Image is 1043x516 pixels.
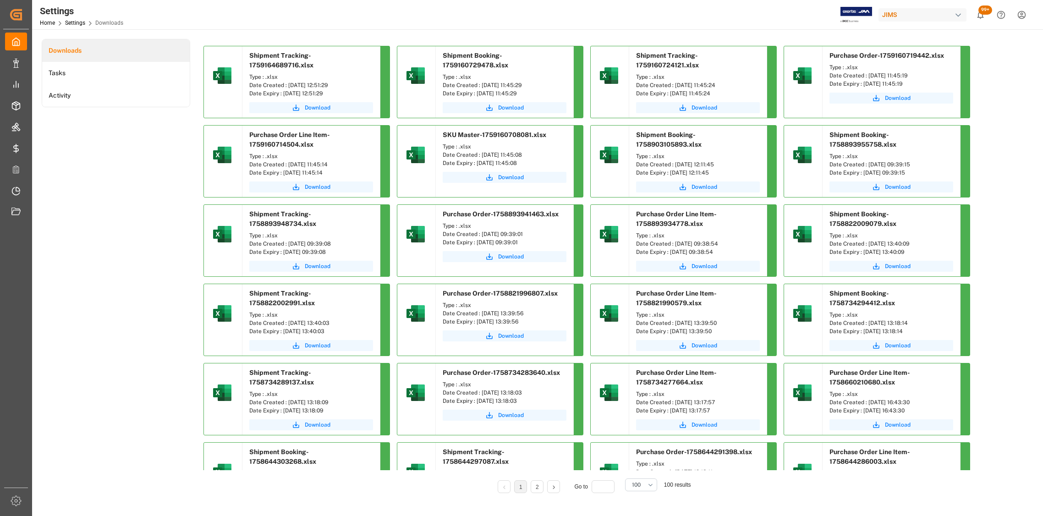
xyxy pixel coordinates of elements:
[991,5,1011,25] button: Help Center
[498,253,524,261] span: Download
[829,327,953,335] div: Date Expiry : [DATE] 13:18:14
[885,183,911,191] span: Download
[443,397,566,405] div: Date Expiry : [DATE] 13:18:03
[829,398,953,406] div: Date Created : [DATE] 16:43:30
[249,469,373,478] div: Type : .xlsx
[443,469,566,478] div: Type : .xlsx
[249,181,373,192] button: Download
[632,481,641,489] span: 100
[664,482,691,488] span: 100 results
[536,484,539,490] a: 2
[829,210,896,227] span: Shipment Booking-1758822009079.xlsx
[249,261,373,272] button: Download
[885,341,911,350] span: Download
[249,231,373,240] div: Type : .xlsx
[42,39,190,62] a: Downloads
[249,152,373,160] div: Type : .xlsx
[211,461,233,483] img: microsoft-excel-2019--v1.png
[443,251,566,262] a: Download
[498,332,524,340] span: Download
[42,84,190,107] a: Activity
[249,248,373,256] div: Date Expiry : [DATE] 09:39:08
[443,330,566,341] button: Download
[443,52,508,69] span: Shipment Booking-1759160729478.xlsx
[829,160,953,169] div: Date Created : [DATE] 09:39:15
[519,484,522,490] a: 1
[443,301,566,309] div: Type : .xlsx
[305,183,330,191] span: Download
[249,340,373,351] button: Download
[443,172,566,183] button: Download
[636,160,760,169] div: Date Created : [DATE] 12:11:45
[443,151,566,159] div: Date Created : [DATE] 11:45:08
[443,410,566,421] button: Download
[443,290,558,297] span: Purchase Order-1758821996807.xlsx
[829,419,953,430] a: Download
[636,89,760,98] div: Date Expiry : [DATE] 11:45:24
[829,261,953,272] button: Download
[405,302,427,324] img: microsoft-excel-2019--v1.png
[249,319,373,327] div: Date Created : [DATE] 13:40:03
[443,238,566,247] div: Date Expiry : [DATE] 09:39:01
[443,309,566,318] div: Date Created : [DATE] 13:39:56
[885,262,911,270] span: Download
[636,290,717,307] span: Purchase Order Line Item-1758821990579.xlsx
[791,461,813,483] img: microsoft-excel-2019--v1.png
[978,5,992,15] span: 99+
[249,160,373,169] div: Date Created : [DATE] 11:45:14
[249,52,313,69] span: Shipment Tracking-1759164689716.xlsx
[249,311,373,319] div: Type : .xlsx
[40,4,123,18] div: Settings
[636,448,752,456] span: Purchase Order-1758644291398.xlsx
[40,20,55,26] a: Home
[636,419,760,430] button: Download
[829,181,953,192] button: Download
[636,181,760,192] button: Download
[498,411,524,419] span: Download
[405,144,427,166] img: microsoft-excel-2019--v1.png
[598,461,620,483] img: microsoft-excel-2019--v1.png
[305,341,330,350] span: Download
[405,65,427,87] img: microsoft-excel-2019--v1.png
[885,421,911,429] span: Download
[829,448,910,465] span: Purchase Order Line Item-1758644286003.xlsx
[636,319,760,327] div: Date Created : [DATE] 13:39:50
[42,62,190,84] a: Tasks
[211,382,233,404] img: microsoft-excel-2019--v1.png
[840,7,872,23] img: Exertis%20JAM%20-%20Email%20Logo.jpg_1722504956.jpg
[829,311,953,319] div: Type : .xlsx
[443,102,566,113] button: Download
[829,290,895,307] span: Shipment Booking-1758734294412.xlsx
[636,369,717,386] span: Purchase Order Line Item-1758734277664.xlsx
[498,480,511,493] li: Previous Page
[65,20,85,26] a: Settings
[598,302,620,324] img: microsoft-excel-2019--v1.png
[405,461,427,483] img: microsoft-excel-2019--v1.png
[249,210,316,227] span: Shipment Tracking-1758893948734.xlsx
[443,159,566,167] div: Date Expiry : [DATE] 11:45:08
[829,71,953,80] div: Date Created : [DATE] 11:45:19
[211,223,233,245] img: microsoft-excel-2019--v1.png
[443,369,560,376] span: Purchase Order-1758734283640.xlsx
[636,390,760,398] div: Type : .xlsx
[636,73,760,81] div: Type : .xlsx
[443,143,566,151] div: Type : .xlsx
[636,261,760,272] a: Download
[443,389,566,397] div: Date Created : [DATE] 13:18:03
[791,144,813,166] img: microsoft-excel-2019--v1.png
[211,302,233,324] img: microsoft-excel-2019--v1.png
[829,131,896,148] span: Shipment Booking-1758893955758.xlsx
[829,469,953,478] div: Type : .xlsx
[443,230,566,238] div: Date Created : [DATE] 09:39:01
[531,480,543,493] li: 2
[970,5,991,25] button: show 101 new notifications
[598,144,620,166] img: microsoft-excel-2019--v1.png
[443,318,566,326] div: Date Expiry : [DATE] 13:39:56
